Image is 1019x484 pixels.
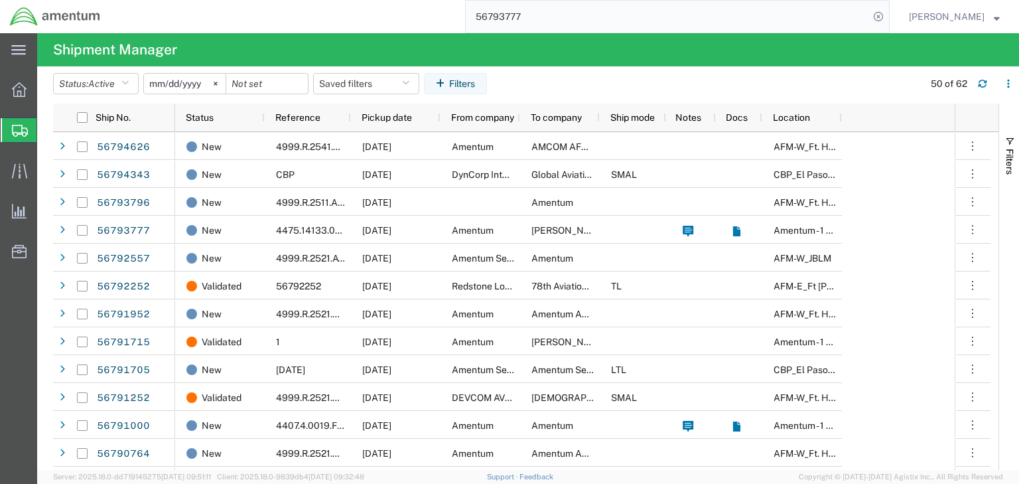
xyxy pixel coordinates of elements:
[53,73,139,94] button: Status:Active
[424,73,487,94] button: Filters
[774,141,845,152] span: AFM-W_Ft. Hood
[774,197,845,208] span: AFM-W_Ft. Hood
[276,309,414,319] span: 4999.R.2521.AD.AF.04.ALKA.00
[276,337,280,347] span: 1
[452,337,494,347] span: Amentum
[276,420,431,431] span: 4407.4.0019.FFPR.ODC.UNFM.0000
[773,112,810,123] span: Location
[452,225,494,236] span: Amentum
[276,197,411,208] span: 4999.R.2511.AB.AN.01.CAVA.00
[362,420,391,431] span: 09/11/2025
[362,448,391,459] span: 09/11/2025
[531,169,642,180] span: Global Aviation Helicopter
[362,112,412,123] span: Pickup date
[96,388,151,409] a: 56791252
[226,74,308,94] input: Not set
[161,473,211,481] span: [DATE] 09:51:11
[362,169,391,180] span: 09/11/2025
[202,133,222,161] span: New
[9,7,101,27] img: logo
[774,448,845,459] span: AFM-W_Ft. Hood
[276,225,413,236] span: 4475.14133.0010.8.10.01.20.221
[774,281,894,291] span: AFM-E_Ft Campbell
[531,225,607,236] span: Maryna Shepel
[531,112,582,123] span: To company
[774,392,845,403] span: AFM-W_Ft. Hood
[276,253,419,264] span: 4999.R.2521.AW.AM.0F.YWKM.00
[202,272,241,300] span: Validated
[202,244,222,272] span: New
[451,112,514,123] span: From company
[202,300,222,328] span: New
[611,364,626,375] span: LTL
[53,473,211,481] span: Server: 2025.18.0-dd719145275
[276,281,321,291] span: 56792252
[276,169,295,180] span: CBP
[202,216,222,244] span: New
[452,448,494,459] span: Amentum
[531,420,573,431] span: Amentum
[96,248,151,270] a: 56792557
[202,189,222,216] span: New
[144,74,226,94] input: Not set
[96,304,151,325] a: 56791952
[186,112,214,123] span: Status
[487,473,520,481] a: Support
[276,141,417,152] span: 4999.R.2541.AM.DN.2C.ASTR.00
[531,309,659,319] span: Amentum AFM-W Alaska
[96,112,131,123] span: Ship No.
[313,73,419,94] button: Saved filters
[96,137,151,158] a: 56794626
[531,253,573,264] span: Amentum
[96,360,151,381] a: 56791705
[519,473,553,481] a: Feedback
[202,412,222,440] span: New
[452,309,494,319] span: Amentum
[362,197,391,208] span: 09/11/2025
[675,112,701,123] span: Notes
[202,356,222,384] span: New
[96,416,151,437] a: 56791000
[774,253,831,264] span: AFM-W_JBLM
[908,9,1000,25] button: [PERSON_NAME]
[362,309,391,319] span: 09/11/2025
[611,392,637,403] span: SMAL
[362,364,391,375] span: 09/11/2025
[362,392,391,403] span: 09/11/2025
[774,225,845,236] span: Amentum - 1 com
[799,471,1003,483] span: Copyright © [DATE]-[DATE] Agistix Inc., All Rights Reserved
[276,364,305,375] span: 5/8/25
[452,420,494,431] span: Amentum
[53,33,177,66] h4: Shipment Manager
[531,337,607,347] span: Bruce Haase
[88,78,115,89] span: Active
[202,328,241,356] span: Validated
[611,281,622,291] span: TL
[531,197,573,208] span: Amentum
[362,225,391,236] span: 09/11/2025
[531,364,629,375] span: Amentum Services, Inc
[466,1,869,33] input: Search for shipment number, reference number
[774,169,927,180] span: CBP_El Paso, TX_NLS_EFO
[774,309,845,319] span: AFM-W_Ft. Hood
[531,141,658,152] span: AMCOM AFMD C/O Amentum
[452,141,494,152] span: Amentum
[610,112,655,123] span: Ship mode
[362,141,391,152] span: 09/11/2025
[452,392,519,403] span: DEVCOM AVMC
[774,364,927,375] span: CBP_El Paso, TX_NLS_EFO
[96,276,151,297] a: 56792252
[362,281,391,291] span: 09/11/2025
[452,169,565,180] span: DynCorp International LLC
[96,332,151,353] a: 56791715
[452,364,549,375] span: Amentum Services, Inc
[275,112,320,123] span: Reference
[202,440,222,467] span: New
[96,444,151,465] a: 56790764
[276,392,413,403] span: 4999.R.2521.BC.AZ.0K.CAVA.00
[202,384,241,412] span: Validated
[308,473,364,481] span: [DATE] 09:32:48
[96,193,151,214] a: 56793796
[362,337,391,347] span: 09/11/2025
[909,9,985,24] span: Chris Haes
